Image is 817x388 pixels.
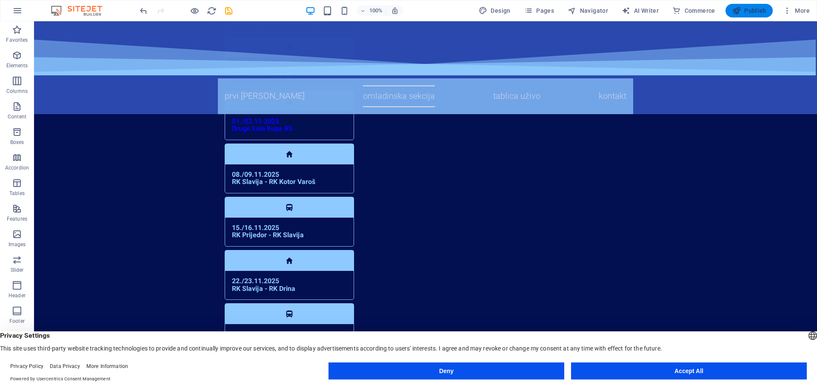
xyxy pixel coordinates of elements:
i: Undo: Edit headline (Ctrl+Z) [139,6,149,16]
span: Publish [732,6,766,15]
p: Accordion [5,164,29,171]
button: Commerce [669,4,719,17]
p: Elements [6,62,28,69]
div: Design (Ctrl+Alt+Y) [475,4,514,17]
button: Pages [521,4,557,17]
button: undo [138,6,149,16]
button: More [780,4,813,17]
p: Slider [11,267,24,273]
button: Publish [726,4,773,17]
span: Design [479,6,511,15]
button: Click here to leave preview mode and continue editing [189,6,200,16]
p: Columns [6,88,28,95]
span: Pages [524,6,554,15]
button: Design [475,4,514,17]
button: AI Writer [618,4,662,17]
p: Favorites [6,37,28,43]
img: Editor Logo [49,6,113,16]
p: Header [9,292,26,299]
i: On resize automatically adjust zoom level to fit chosen device. [391,7,399,14]
i: Save (Ctrl+S) [224,6,234,16]
span: Navigator [568,6,608,15]
p: Tables [9,190,25,197]
span: More [783,6,810,15]
button: 100% [356,6,386,16]
button: reload [206,6,217,16]
p: Features [7,216,27,222]
button: save [223,6,234,16]
p: Images [9,241,26,248]
i: Reload page [207,6,217,16]
span: Commerce [672,6,715,15]
button: Navigator [564,4,611,17]
h6: 100% [369,6,383,16]
p: Boxes [10,139,24,146]
span: AI Writer [622,6,659,15]
p: Content [8,113,26,120]
p: Footer [9,318,25,325]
